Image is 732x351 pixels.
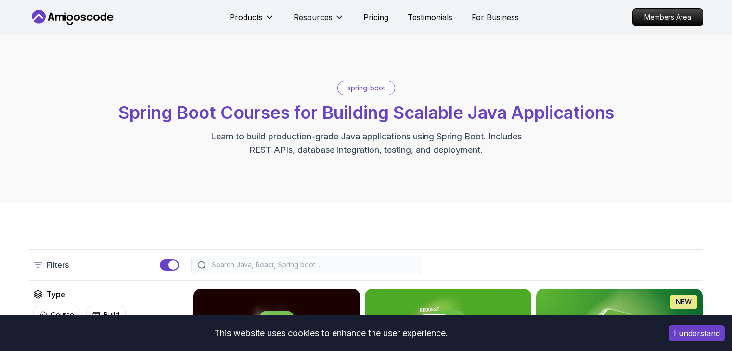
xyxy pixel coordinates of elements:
div: This website uses cookies to enhance the user experience. [7,323,655,344]
p: NEW [676,297,692,307]
button: Products [230,12,274,31]
p: Resources [294,12,333,23]
p: Course [51,310,74,320]
button: Course [33,306,80,324]
p: Learn to build production-grade Java applications using Spring Boot. Includes REST APIs, database... [205,130,528,157]
button: Resources [294,12,344,31]
h2: Type [47,288,65,300]
button: Accept cookies [669,325,725,341]
p: Products [230,12,263,23]
a: Pricing [363,12,388,23]
p: Filters [47,259,69,271]
p: Members Area [633,9,703,26]
a: For Business [472,12,519,23]
p: Build [104,310,119,320]
span: Spring Boot Courses for Building Scalable Java Applications [118,102,614,123]
button: Build [86,306,126,324]
a: Members Area [632,8,703,26]
a: Testimonials [408,12,452,23]
p: spring-boot [347,83,385,93]
input: Search Java, React, Spring boot ... [210,260,416,270]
